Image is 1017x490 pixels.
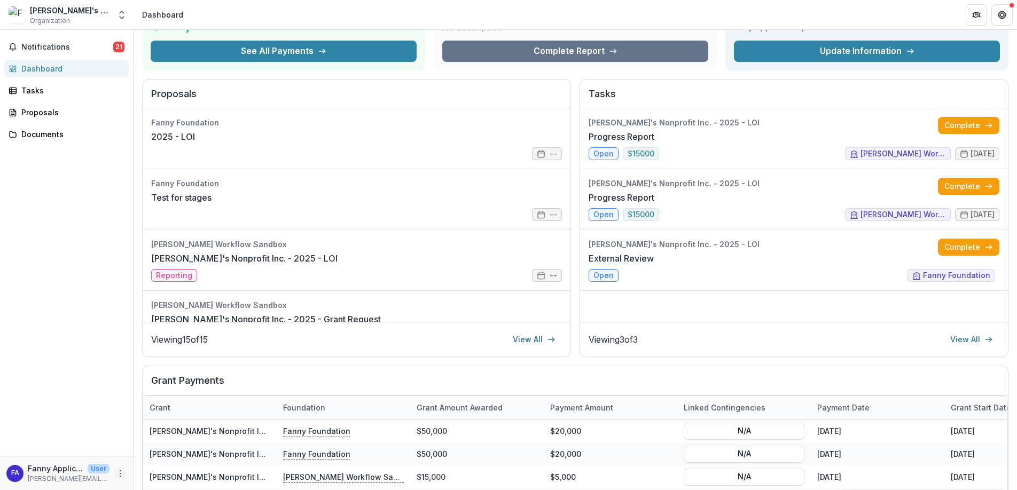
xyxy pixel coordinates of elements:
[811,465,944,488] div: [DATE]
[544,396,677,419] div: Payment Amount
[811,396,944,419] div: Payment date
[677,396,811,419] div: Linked Contingencies
[277,396,410,419] div: Foundation
[30,5,110,16] div: [PERSON_NAME]'s Nonprofit Inc.
[151,130,195,143] a: 2025 - LOI
[21,129,120,140] div: Documents
[21,85,120,96] div: Tasks
[506,331,562,348] a: View All
[677,402,772,413] div: Linked Contingencies
[991,4,1013,26] button: Get Help
[811,442,944,465] div: [DATE]
[138,7,187,22] nav: breadcrumb
[283,448,350,460] p: Fanny Foundation
[88,464,109,473] p: User
[410,396,544,419] div: Grant amount awarded
[938,178,999,195] a: Complete
[143,396,277,419] div: Grant
[21,63,120,74] div: Dashboard
[938,117,999,134] a: Complete
[410,420,544,442] div: $50,000
[151,313,381,326] a: [PERSON_NAME]'s Nonprofit Inc. - 2025 - Grant Request
[811,402,876,413] div: Payment date
[4,82,129,99] a: Tasks
[589,191,654,204] a: Progress Report
[410,465,544,488] div: $15,000
[277,402,332,413] div: Foundation
[589,130,654,143] a: Progress Report
[143,402,177,413] div: Grant
[21,43,113,52] span: Notifications
[150,426,297,436] a: [PERSON_NAME]'s Nonprofit Inc. - 2025
[4,60,129,77] a: Dashboard
[684,422,804,439] button: N/A
[151,252,338,265] a: [PERSON_NAME]'s Nonprofit Inc. - 2025 - LOI
[28,463,83,474] p: Fanny Applicant
[142,9,183,20] div: Dashboard
[938,239,999,256] a: Complete
[9,6,26,23] img: Fanny's Nonprofit Inc.
[410,402,509,413] div: Grant amount awarded
[28,474,109,484] p: [PERSON_NAME][EMAIL_ADDRESS][DOMAIN_NAME]
[589,252,654,265] a: External Review
[151,41,417,62] button: See All Payments
[151,88,562,108] h2: Proposals
[544,402,620,413] div: Payment Amount
[589,333,638,346] p: Viewing 3 of 3
[283,471,404,483] p: [PERSON_NAME] Workflow Sandbox
[114,4,129,26] button: Open entity switcher
[684,445,804,462] button: N/A
[30,16,70,26] span: Organization
[544,465,677,488] div: $5,000
[544,420,677,442] div: $20,000
[114,467,127,480] button: More
[21,107,120,118] div: Proposals
[151,375,999,395] h2: Grant Payments
[151,191,212,204] a: Test for stages
[944,331,999,348] a: View All
[4,38,129,56] button: Notifications21
[113,42,124,52] span: 21
[442,41,708,62] a: Complete Report
[4,104,129,121] a: Proposals
[966,4,987,26] button: Partners
[589,88,999,108] h2: Tasks
[4,125,129,143] a: Documents
[410,442,544,465] div: $50,000
[734,41,1000,62] a: Update Information
[11,470,19,477] div: Fanny Applicant
[684,468,804,485] button: N/A
[150,449,297,459] a: [PERSON_NAME]'s Nonprofit Inc. - 2025
[544,442,677,465] div: $20,000
[151,333,208,346] p: Viewing 15 of 15
[150,472,317,481] a: [PERSON_NAME]'s Nonprofit Inc. - 2025 - LOI
[283,425,350,437] p: Fanny Foundation
[811,420,944,442] div: [DATE]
